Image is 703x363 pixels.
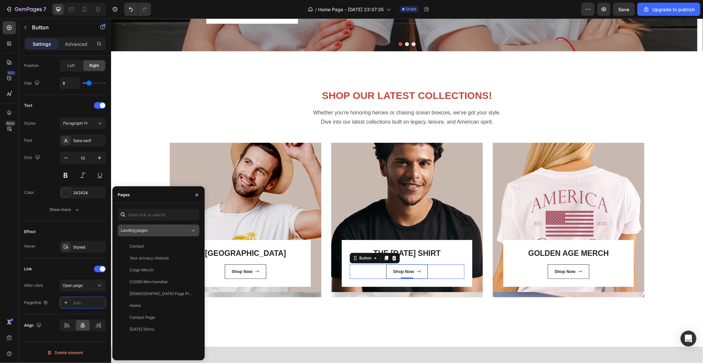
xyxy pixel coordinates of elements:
span: Draft [406,6,416,12]
div: Pages [118,192,130,198]
span: Home Page - [DATE] 23:37:35 [318,6,384,13]
p: Button [32,23,88,31]
span: Paragraph 1* [63,120,88,126]
button: Delete element [24,348,106,358]
div: Hover [24,243,36,249]
div: Your privacy choices [130,255,169,261]
div: Show more [50,206,80,213]
span: Landing pages [121,228,148,233]
div: Styled [73,244,104,250]
span: Save [619,7,630,12]
div: Sans-serif [73,138,104,144]
div: Button [247,237,262,243]
button: Paragraph 1* [60,117,106,129]
div: Contact [130,243,144,249]
button: Landing pages [118,225,199,236]
h3: THE [DATE] SHIRT [239,229,353,241]
div: Position [24,63,39,69]
p: Advanced [65,41,87,47]
button: 7 [3,3,49,16]
div: Shop Now [282,250,303,257]
div: Open Intercom Messenger [681,331,696,347]
div: Align [24,321,43,330]
h3: GOLDEN AGE MERCH [400,229,515,241]
div: Delete element [47,349,83,357]
div: Text [24,103,32,108]
a: Shop Now [437,246,479,260]
div: [DEMOGRAPHIC_DATA] Page Preview [130,291,193,297]
div: 450 [6,70,16,76]
span: Open page [63,283,83,288]
input: Auto [60,77,80,89]
div: [DATE] Shirts [130,326,154,332]
div: Styles [24,120,36,126]
div: Coign Merch [130,267,154,273]
button: Upgrade to publish [637,3,700,16]
div: COIGN Merchandise [130,279,168,285]
div: Gap [24,79,41,88]
div: Effect [24,229,36,235]
button: Shop Now [275,246,317,260]
div: After click [24,283,43,288]
div: Font [24,137,32,143]
p: Settings [33,41,51,47]
div: Shop Now [444,250,465,257]
div: Beta [5,121,16,126]
p: 7 [43,5,46,13]
a: Shop Now [114,246,156,260]
div: 242424 [73,190,104,196]
button: Dot [294,24,298,28]
h2: SHOP OUR LATEST COLLECTIONS! [98,70,494,84]
a: [GEOGRAPHIC_DATA] [94,230,175,239]
iframe: Design area [111,18,703,363]
div: Color [24,190,34,196]
div: Upgrade to publish [643,6,695,13]
button: Open page [60,280,106,291]
p: Whether you're honoring heroes or chasing ocean breezes, we've got your style. Dive into our late... [198,90,394,109]
input: Insert link or search [118,209,199,221]
div: Link [24,266,32,272]
div: Contact Page [130,315,155,320]
div: Add... [73,300,104,306]
span: / [315,6,317,13]
button: Show more [24,204,106,216]
div: Size [24,153,42,162]
div: Home [130,303,141,309]
button: Dot [287,24,291,28]
span: Left [68,63,75,69]
span: Right [90,63,99,69]
div: Undo/Redo [124,3,151,16]
button: Dot [301,24,305,28]
button: Save [613,3,635,16]
div: Page/link [24,300,48,306]
div: Shop Now [121,250,142,257]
